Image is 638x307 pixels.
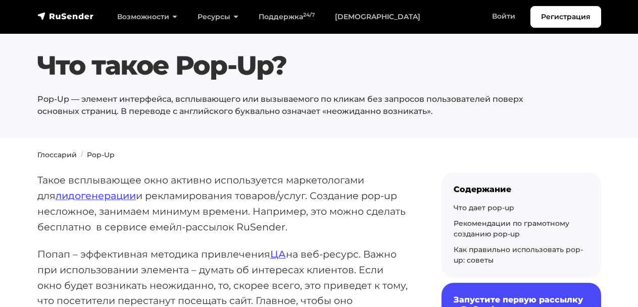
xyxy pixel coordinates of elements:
[37,11,94,21] img: RuSender
[31,150,607,160] nav: breadcrumb
[325,7,430,27] a: [DEMOGRAPHIC_DATA]
[37,172,409,234] p: Такое всплывающее окно активно используется маркетологами для и рекламирования товаров/услуг. Соз...
[454,219,569,238] a: Рекомендации по грамотному созданию pop-up
[454,245,583,265] a: Как правильно использовать pop-up: советы
[454,203,514,212] a: Что дает pop-up
[270,248,286,260] a: ЦА
[454,185,589,194] div: Содержание
[303,12,315,18] sup: 24/7
[187,7,249,27] a: Ресурсы
[249,7,325,27] a: Поддержка24/7
[482,6,525,27] a: Войти
[107,7,187,27] a: Возможности
[37,150,77,159] a: Глоссарий
[37,50,553,81] h1: Что такое Pop-Up?
[56,190,136,202] a: лидогенерации
[530,6,601,28] a: Регистрация
[77,150,115,160] li: Pop-Up
[37,93,553,117] p: Pop-Up — элемент интерфейса, всплывающего или вызываемого по кликам без запросов пользователей по...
